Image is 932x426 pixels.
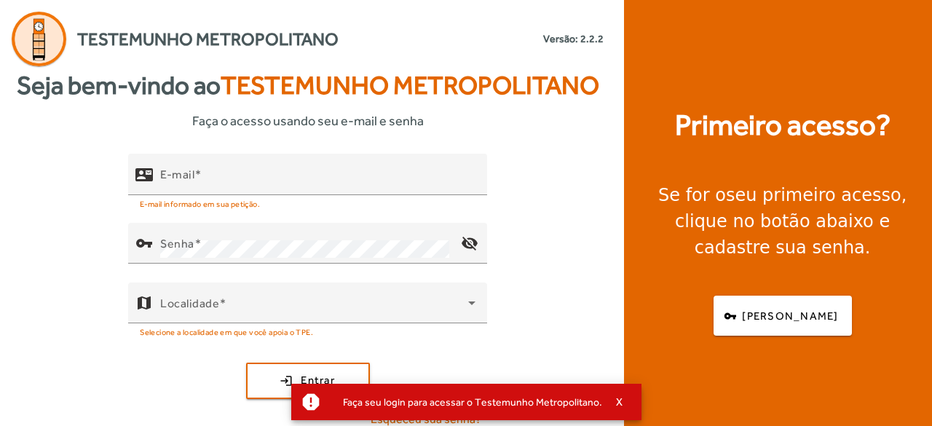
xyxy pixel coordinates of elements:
[160,236,194,250] mat-label: Senha
[12,12,66,66] img: Logo Agenda
[602,395,639,409] button: X
[160,296,219,309] mat-label: Localidade
[160,167,194,181] mat-label: E-mail
[742,308,838,325] span: [PERSON_NAME]
[140,195,260,211] mat-hint: E-mail informado em sua petição.
[675,103,890,147] strong: Primeiro acesso?
[77,26,339,52] span: Testemunho Metropolitano
[135,294,153,312] mat-icon: map
[714,296,852,336] button: [PERSON_NAME]
[452,226,487,261] mat-icon: visibility_off
[192,111,424,130] span: Faça o acesso usando seu e-mail e senha
[135,234,153,252] mat-icon: vpn_key
[301,372,335,389] span: Entrar
[543,31,604,47] small: Versão: 2.2.2
[300,391,322,413] mat-icon: report
[331,392,602,412] div: Faça seu login para acessar o Testemunho Metropolitano.
[726,185,901,205] strong: seu primeiro acesso
[246,363,370,399] button: Entrar
[641,182,923,261] div: Se for o , clique no botão abaixo e cadastre sua senha.
[616,395,623,409] span: X
[140,323,313,339] mat-hint: Selecione a localidade em que você apoia o TPE.
[221,71,599,100] span: Testemunho Metropolitano
[17,66,599,105] strong: Seja bem-vindo ao
[135,165,153,183] mat-icon: contact_mail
